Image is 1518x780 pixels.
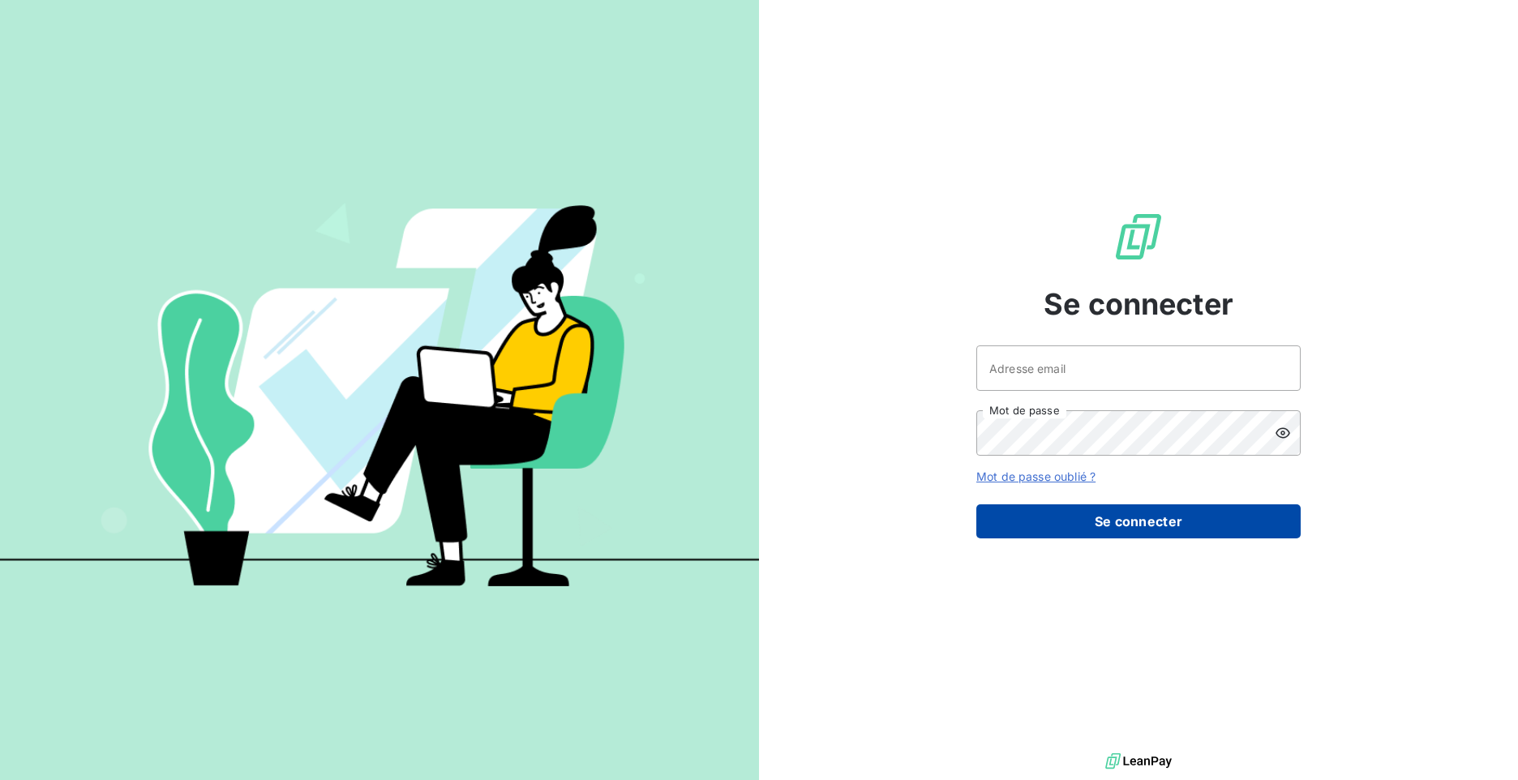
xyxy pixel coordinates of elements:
[1044,282,1233,326] span: Se connecter
[976,345,1301,391] input: placeholder
[1105,749,1172,774] img: logo
[976,469,1096,483] a: Mot de passe oublié ?
[976,504,1301,538] button: Se connecter
[1113,211,1164,263] img: Logo LeanPay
